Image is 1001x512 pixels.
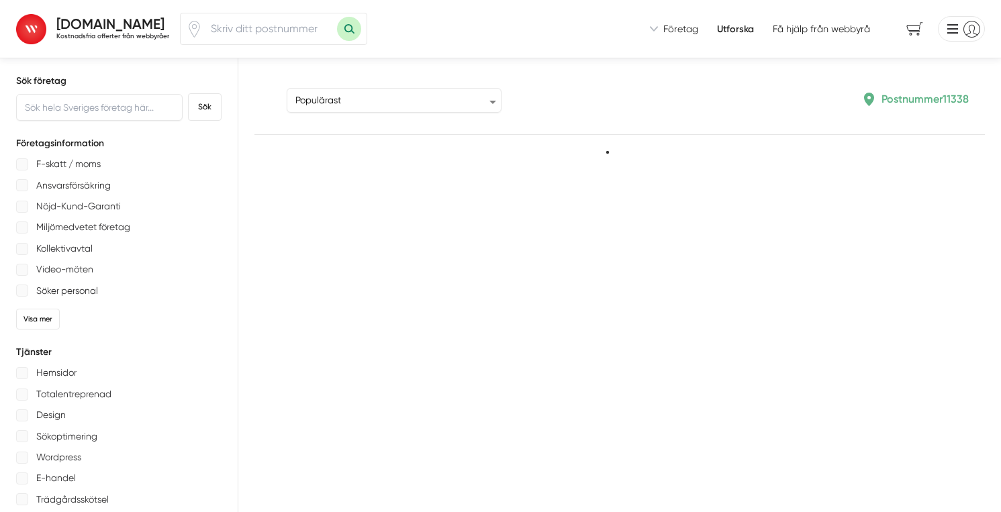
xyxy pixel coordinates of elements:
span: Klicka för att använda din position. [186,21,203,38]
p: Trädgårdsskötsel [36,491,109,508]
p: Hemsidor [36,364,77,381]
p: Video-möten [36,261,93,278]
h5: Tjänster [16,346,222,359]
p: Kollektivavtal [36,240,93,257]
input: Skriv ditt postnummer [203,13,337,44]
span: Företag [663,22,698,36]
img: Alla Webbyråer [16,14,46,44]
p: Sökoptimering [36,428,97,445]
a: Alla Webbyråer [DOMAIN_NAME] Kostnadsfria offerter från webbyråer [16,11,169,47]
svg: Pin / Karta [186,21,203,38]
p: Totalentreprenad [36,386,111,403]
p: F-skatt / moms [36,156,101,172]
p: Ansvarsförsäkring [36,177,111,194]
p: Design [36,407,66,423]
p: E-handel [36,470,76,487]
span: navigation-cart [897,17,933,41]
h2: Kostnadsfria offerter från webbyråer [56,32,169,40]
button: Sök [188,93,222,121]
strong: [DOMAIN_NAME] [56,15,164,32]
div: Visa mer [16,309,60,329]
span: Få hjälp från webbyrå [773,22,870,36]
p: Postnummer 11338 [881,91,969,107]
a: Utforska [717,22,754,36]
p: Wordpress [36,449,81,466]
p: Nöjd-Kund-Garanti [36,198,121,215]
input: Sök hela Sveriges företag här... [16,94,183,121]
p: Söker personal [36,283,98,299]
button: Sök med postnummer [337,17,361,41]
h5: Företagsinformation [16,137,222,150]
h5: Sök företag [16,74,222,88]
p: Miljömedvetet företag [36,219,130,236]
